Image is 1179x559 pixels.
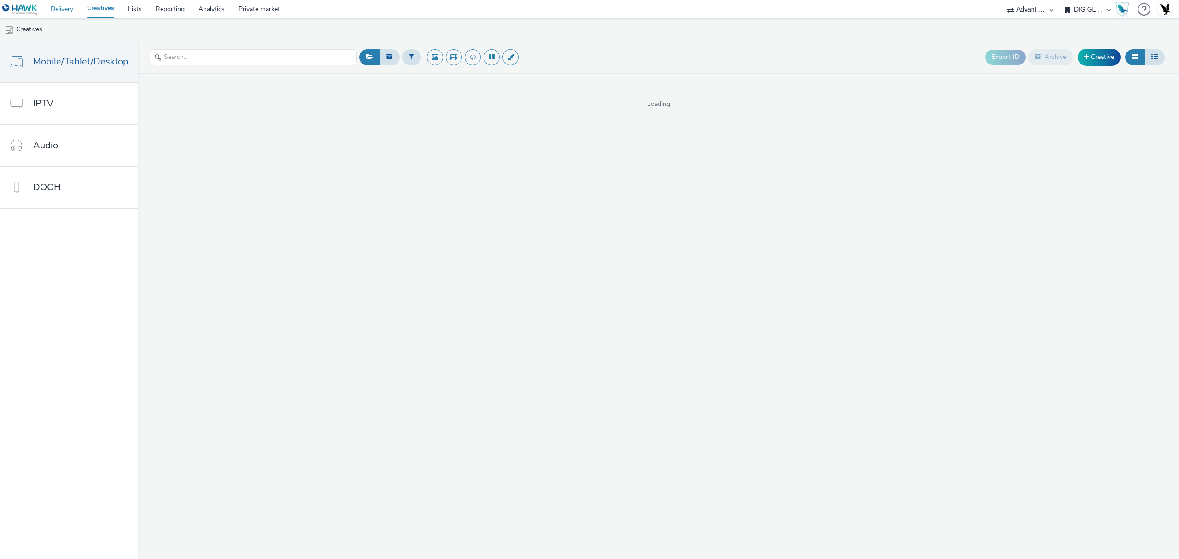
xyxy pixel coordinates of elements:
[1115,2,1133,17] a: Hawk Academy
[1158,2,1172,16] img: Account UK
[138,99,1179,109] span: Loading
[33,97,53,110] span: IPTV
[1115,2,1129,17] img: Hawk Academy
[5,25,14,35] img: mobile
[33,181,61,194] span: DOOH
[1028,49,1073,65] button: Archive
[33,139,58,152] span: Audio
[2,4,38,15] img: undefined Logo
[33,55,128,68] span: Mobile/Tablet/Desktop
[1078,49,1121,65] a: Creative
[1144,49,1165,65] button: Table
[150,49,357,65] input: Search...
[985,50,1026,64] button: Export ID
[1125,49,1145,65] button: Grid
